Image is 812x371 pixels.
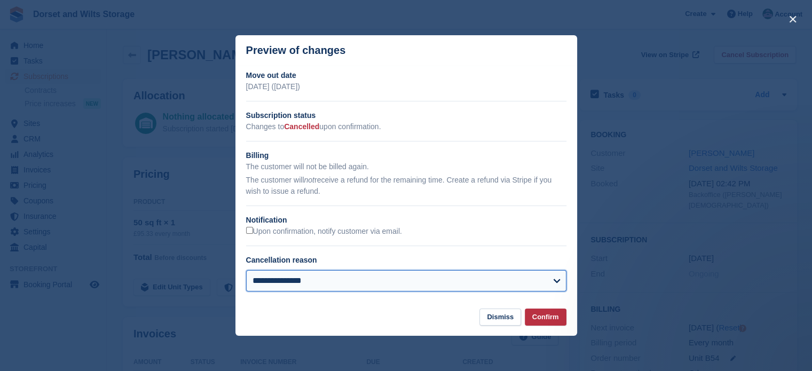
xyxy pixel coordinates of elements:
[246,175,566,197] p: The customer will receive a refund for the remaining time. Create a refund via Stripe if you wish...
[246,81,566,92] p: [DATE] ([DATE])
[246,161,566,172] p: The customer will not be billed again.
[784,11,801,28] button: close
[246,227,402,236] label: Upon confirmation, notify customer via email.
[246,70,566,81] h2: Move out date
[479,309,521,326] button: Dismiss
[246,121,566,132] p: Changes to upon confirmation.
[525,309,566,326] button: Confirm
[246,215,566,226] h2: Notification
[246,110,566,121] h2: Subscription status
[246,256,317,264] label: Cancellation reason
[246,227,253,234] input: Upon confirmation, notify customer via email.
[304,176,314,184] em: not
[246,150,566,161] h2: Billing
[284,122,319,131] span: Cancelled
[246,44,346,57] p: Preview of changes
